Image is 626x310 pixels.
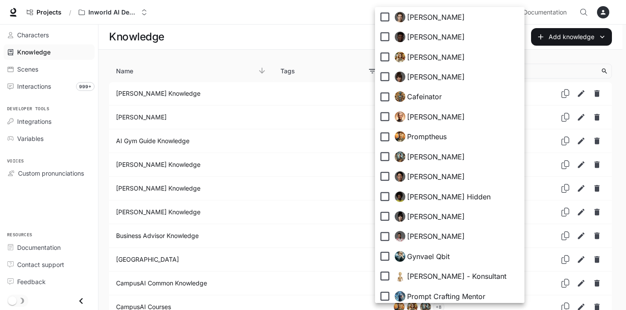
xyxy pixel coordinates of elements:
img: 76e28ab9-5cd5-4b1a-9a97-f0f53520157d-1024.webp [395,91,405,102]
img: 1879566a-0323-4961-95d5-524f350216f7-1024.webp [395,291,405,302]
div: [PERSON_NAME] [395,12,465,22]
div: [PERSON_NAME] [395,32,465,42]
div: Cafeinator [395,91,442,102]
div: [PERSON_NAME] [395,171,465,182]
img: default_avatar.webp [395,271,405,281]
div: Gynvael Qbit [395,251,450,262]
div: Prompt Crafting Mentor [395,291,485,302]
div: Promptheus [395,131,447,142]
div: [PERSON_NAME] Hidden [395,191,491,202]
div: [PERSON_NAME] [395,72,465,82]
div: [PERSON_NAME] [395,231,465,242]
div: [PERSON_NAME] - Konsultant [395,271,506,281]
img: ccd63915-a6a3-4ce4-a436-bb5c6e6a6d7f-1024.webp [395,52,405,62]
div: [PERSON_NAME] [395,52,465,62]
img: ee37d3b1-816d-4acb-95dd-60ef0e6e928f-1024.webp [395,12,405,22]
img: 109f0e62-1c67-4db1-8dbb-20f1ed5de56f-1024.webp [395,191,405,202]
img: 556ec2d3-2060-4193-b406-f1888408d71d-1024.webp [395,211,405,222]
div: [PERSON_NAME] [395,151,465,162]
img: af91b037-5a22-4366-8e4d-2ea93d042ead-1024.webp [395,72,405,82]
img: 13597d63-4103-42b0-bccf-e7a1dc7bbe1a-1024.webp [395,151,405,162]
img: 29ee1585-d000-4a28-82ec-684992022a78-1024.webp [395,251,405,262]
img: 27875e34-558c-460c-83e8-31b838de0f8f-1024.webp [395,112,405,122]
div: [PERSON_NAME] [395,211,465,222]
img: 766e898e-821f-4733-a3c3-6cd6b94c5ec0-1024.webp [395,131,405,142]
div: [PERSON_NAME] [395,112,465,122]
img: 756d6e06-2475-4733-8ade-c14899f26770-1024.webp [395,32,405,42]
img: 98842ab1-b5f7-4730-ab41-f6745d7e4e54-1024.webp [395,231,405,242]
img: 11fb6bc3-09e1-40ef-8e03-81befc5f36a5-1024.webp [395,171,405,182]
